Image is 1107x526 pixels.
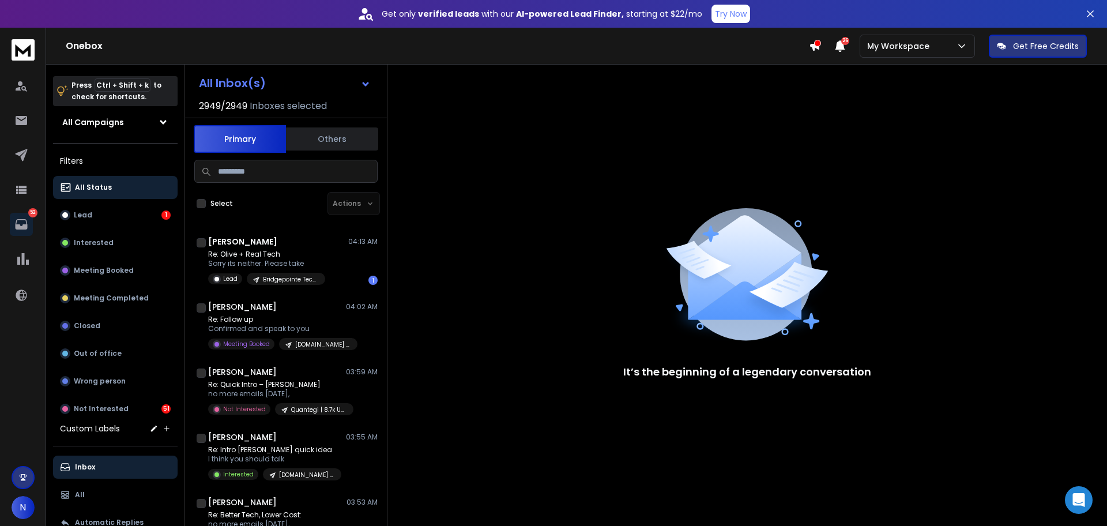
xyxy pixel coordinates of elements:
[74,321,100,330] p: Closed
[715,8,747,20] p: Try Now
[210,199,233,208] label: Select
[347,498,378,507] p: 03:53 AM
[199,99,247,113] span: 2949 / 2949
[53,314,178,337] button: Closed
[208,315,347,324] p: Re: Follow up
[74,294,149,303] p: Meeting Completed
[208,454,341,464] p: I think you should talk
[295,340,351,349] p: [DOMAIN_NAME] | 22.7k Coaches & Consultants
[199,77,266,89] h1: All Inbox(s)
[867,40,934,52] p: My Workspace
[291,405,347,414] p: Quantegi | 8.7k US Venture Capital
[382,8,702,20] p: Get only with our starting at $22/mo
[53,204,178,227] button: Lead1
[223,340,270,348] p: Meeting Booked
[28,208,37,217] p: 52
[208,510,347,520] p: Re: Better Tech, Lower Cost:
[841,37,849,45] span: 26
[623,364,871,380] p: It’s the beginning of a legendary conversation
[208,497,277,508] h1: [PERSON_NAME]
[208,301,277,313] h1: [PERSON_NAME]
[346,433,378,442] p: 03:55 AM
[74,404,129,414] p: Not Interested
[53,370,178,393] button: Wrong person
[53,397,178,420] button: Not Interested51
[368,276,378,285] div: 1
[74,377,126,386] p: Wrong person
[74,211,92,220] p: Lead
[12,496,35,519] button: N
[161,211,171,220] div: 1
[711,5,750,23] button: Try Now
[74,266,134,275] p: Meeting Booked
[53,287,178,310] button: Meeting Completed
[989,35,1087,58] button: Get Free Credits
[62,117,124,128] h1: All Campaigns
[66,39,809,53] h1: Onebox
[95,78,150,92] span: Ctrl + Shift + k
[161,404,171,414] div: 51
[516,8,624,20] strong: AI-powered Lead Finder,
[208,445,341,454] p: Re: Intro [PERSON_NAME] quick idea
[346,302,378,311] p: 04:02 AM
[208,366,277,378] h1: [PERSON_NAME]
[348,237,378,246] p: 04:13 AM
[75,183,112,192] p: All Status
[190,72,380,95] button: All Inbox(s)
[286,126,378,152] button: Others
[53,456,178,479] button: Inbox
[53,176,178,199] button: All Status
[1065,486,1093,514] div: Open Intercom Messenger
[223,405,266,414] p: Not Interested
[279,471,334,479] p: [DOMAIN_NAME] | 22.7k Coaches & Consultants
[53,111,178,134] button: All Campaigns
[208,380,347,389] p: Re: Quick Intro – [PERSON_NAME]
[75,463,95,472] p: Inbox
[12,39,35,61] img: logo
[53,153,178,169] h3: Filters
[74,238,114,247] p: Interested
[10,213,33,236] a: 52
[53,231,178,254] button: Interested
[208,431,277,443] h1: [PERSON_NAME]
[208,236,277,247] h1: [PERSON_NAME]
[53,259,178,282] button: Meeting Booked
[194,125,286,153] button: Primary
[223,275,238,283] p: Lead
[418,8,479,20] strong: verified leads
[71,80,161,103] p: Press to check for shortcuts.
[263,275,318,284] p: Bridgepointe Technologies | 8.2k Software-IT
[74,349,122,358] p: Out of office
[208,259,325,268] p: Sorry its neither. Please take
[1013,40,1079,52] p: Get Free Credits
[208,324,347,333] p: Confirmed and speak to you
[75,490,85,499] p: All
[208,389,347,399] p: no more emails [DATE],
[346,367,378,377] p: 03:59 AM
[223,470,254,479] p: Interested
[53,483,178,506] button: All
[208,250,325,259] p: Re: Olive + Real Tech
[53,342,178,365] button: Out of office
[60,423,120,434] h3: Custom Labels
[250,99,327,113] h3: Inboxes selected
